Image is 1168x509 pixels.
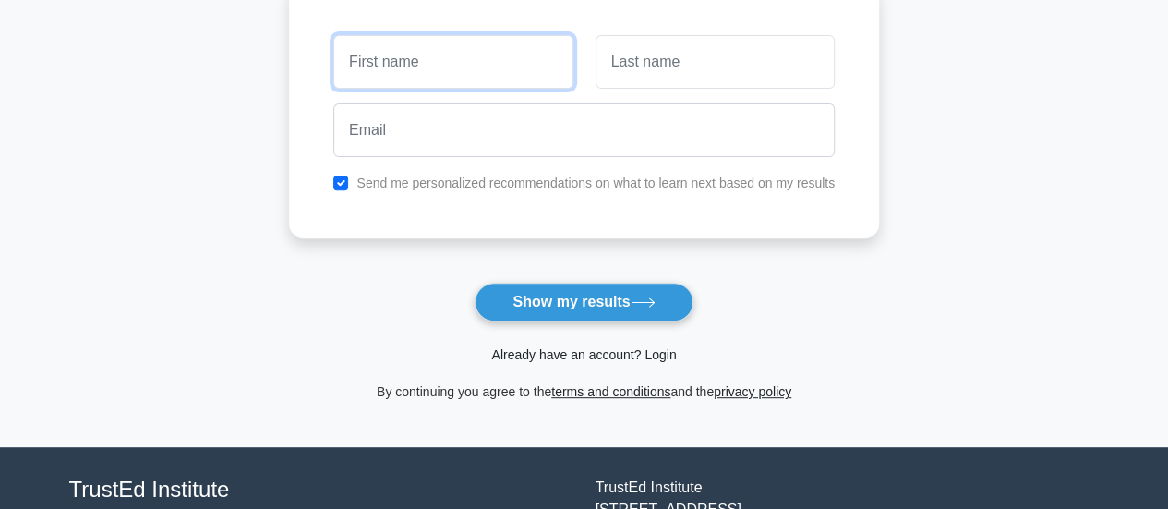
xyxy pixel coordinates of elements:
div: By continuing you agree to the and the [278,381,890,403]
input: Email [333,103,835,157]
input: Last name [596,35,835,89]
a: privacy policy [714,384,791,399]
input: First name [333,35,572,89]
a: Already have an account? Login [491,347,676,362]
label: Send me personalized recommendations on what to learn next based on my results [356,176,835,190]
a: terms and conditions [551,384,670,399]
button: Show my results [475,283,692,321]
h4: TrustEd Institute [69,477,573,503]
